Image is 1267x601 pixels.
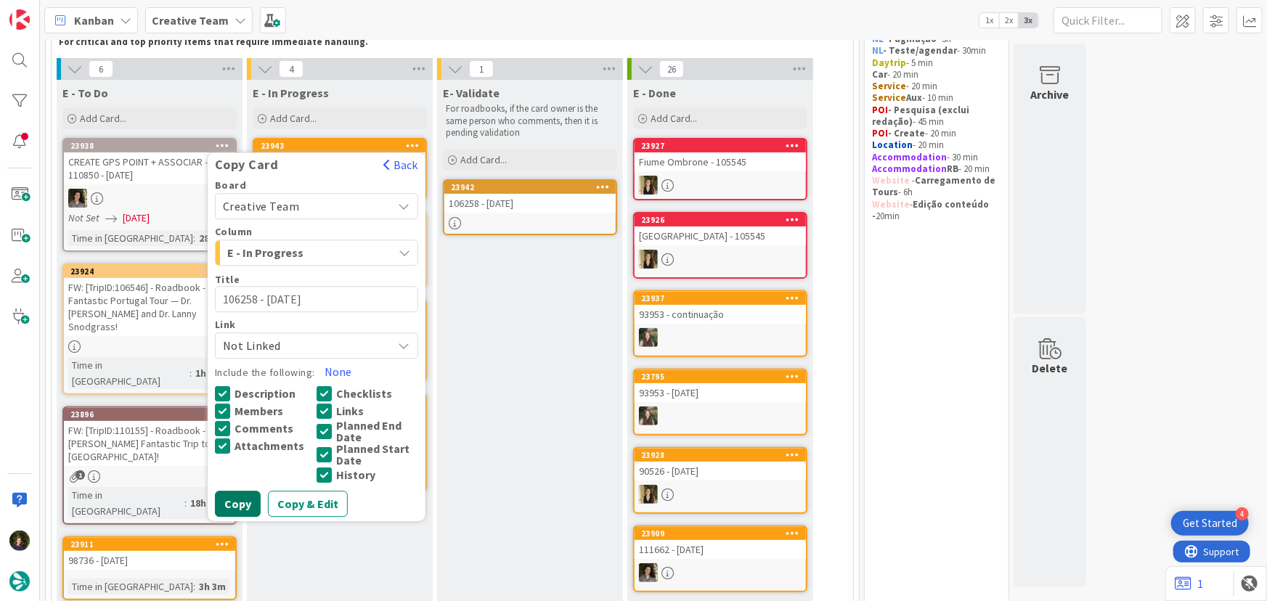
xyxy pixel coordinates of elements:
[336,420,418,443] span: Planned End Date
[62,406,237,525] a: 23896FW: [TripID:110155] - Roadbook - [PERSON_NAME] Fantastic Trip to [GEOGRAPHIC_DATA]!Time in [...
[635,406,806,425] div: IG
[254,139,425,152] div: 23943Copy CardBackBoardCreative TeamColumnE - In ProgressTitle106258 - [DATE]LinkNot LinkedInclud...
[641,372,806,382] div: 23795
[635,527,806,540] div: 23909
[906,91,922,104] strong: Aux
[872,198,910,210] strong: Website
[635,449,806,481] div: 2392890526 - [DATE]
[872,92,1001,104] p: - 10 min
[235,406,283,417] span: Members
[64,189,235,208] div: MS
[152,13,229,28] b: Creative Team
[639,176,658,195] img: SP
[872,128,1001,139] p: - 20 min
[872,80,906,92] strong: Service
[633,212,807,279] a: 23926[GEOGRAPHIC_DATA] - 105545SP
[68,189,87,208] img: MS
[639,328,658,347] img: IG
[1054,7,1162,33] input: Quick Filter...
[253,138,427,200] a: 23943Copy CardBackBoardCreative TeamColumnE - In ProgressTitle106258 - [DATE]LinkNot LinkedInclud...
[68,230,193,246] div: Time in [GEOGRAPHIC_DATA]
[872,199,1001,223] p: - 20min
[70,141,235,151] div: 23938
[68,211,99,224] i: Not Set
[635,292,806,324] div: 2393793953 - continuação
[64,278,235,336] div: FW: [TripID:106546] - Roadbook - Fantastic Portugal Tour — Dr. [PERSON_NAME] and Dr. Lanny Snodgr...
[635,213,806,245] div: 23926[GEOGRAPHIC_DATA] - 105545
[1171,511,1249,536] div: Open Get Started checklist, remaining modules: 4
[195,230,221,246] div: 28m
[1175,575,1203,592] a: 1
[64,551,235,570] div: 98736 - [DATE]
[215,420,317,438] button: Comments
[235,388,296,400] span: Description
[635,250,806,269] div: SP
[89,60,113,78] span: 6
[651,112,697,125] span: Add Card...
[195,578,229,594] div: 3h 3m
[872,44,883,57] strong: NL
[80,112,126,125] span: Add Card...
[192,365,231,381] div: 1h 22m
[635,226,806,245] div: [GEOGRAPHIC_DATA] - 105545
[215,385,317,403] button: Description
[9,9,30,30] img: Visit kanbanzone.com
[336,470,375,481] span: History
[443,86,500,100] span: E- Validate
[223,200,300,214] span: Creative Team
[883,44,957,57] strong: - Teste/agendar
[215,274,240,287] label: Title
[235,423,293,435] span: Comments
[443,179,617,235] a: 23942106258 - [DATE]
[193,578,195,594] span: :
[223,336,386,356] span: Not Linked
[872,127,888,139] strong: POI
[872,163,947,175] strong: Accommodation
[444,194,616,213] div: 106258 - [DATE]
[444,181,616,213] div: 23942106258 - [DATE]
[64,538,235,570] div: 2391198736 - [DATE]
[635,540,806,559] div: 111662 - [DATE]
[317,403,418,420] button: Links
[635,328,806,347] div: IG
[872,91,906,104] strong: Service
[635,152,806,171] div: Fiume Ombrone - 105545
[635,370,806,383] div: 23795
[70,409,235,420] div: 23896
[872,175,1001,199] p: - - 6h
[215,227,253,237] span: Column
[641,528,806,539] div: 23909
[1032,359,1068,377] div: Delete
[64,139,235,184] div: 23938CREATE GPS POINT + ASSOCIAR - 110850 - [DATE]
[641,215,806,225] div: 23926
[62,263,237,395] a: 23924FW: [TripID:106546] - Roadbook - Fantastic Portugal Tour — Dr. [PERSON_NAME] and Dr. Lanny S...
[215,287,418,313] textarea: 106258 - [DATE]
[635,563,806,582] div: MS
[451,182,616,192] div: 23942
[190,365,192,381] span: :
[635,462,806,481] div: 90526 - [DATE]
[872,139,913,151] strong: Location
[215,320,236,330] span: Link
[469,60,494,78] span: 1
[635,485,806,504] div: SP
[68,487,184,519] div: Time in [GEOGRAPHIC_DATA]
[633,290,807,357] a: 2393793953 - continuaçãoIG
[254,139,425,171] div: 23943Copy CardBackBoardCreative TeamColumnE - In ProgressTitle106258 - [DATE]LinkNot LinkedInclud...
[633,86,676,100] span: E - Done
[635,213,806,226] div: 23926
[635,383,806,402] div: 93953 - [DATE]
[635,370,806,402] div: 2379593953 - [DATE]
[872,104,971,128] strong: - Pesquisa (exclui redação)
[635,527,806,559] div: 23909111662 - [DATE]
[872,152,1001,163] p: - 30 min
[872,139,1001,151] p: - 20 min
[253,86,329,100] span: E - In Progress
[1031,86,1070,103] div: Archive
[59,36,368,48] strong: For critical and top priority items that require immediate handling.
[68,578,193,594] div: Time in [GEOGRAPHIC_DATA]
[641,450,806,460] div: 23928
[633,447,807,514] a: 2392890526 - [DATE]SP
[635,139,806,171] div: 23927Fiume Ombrone - 105545
[947,163,958,175] strong: RB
